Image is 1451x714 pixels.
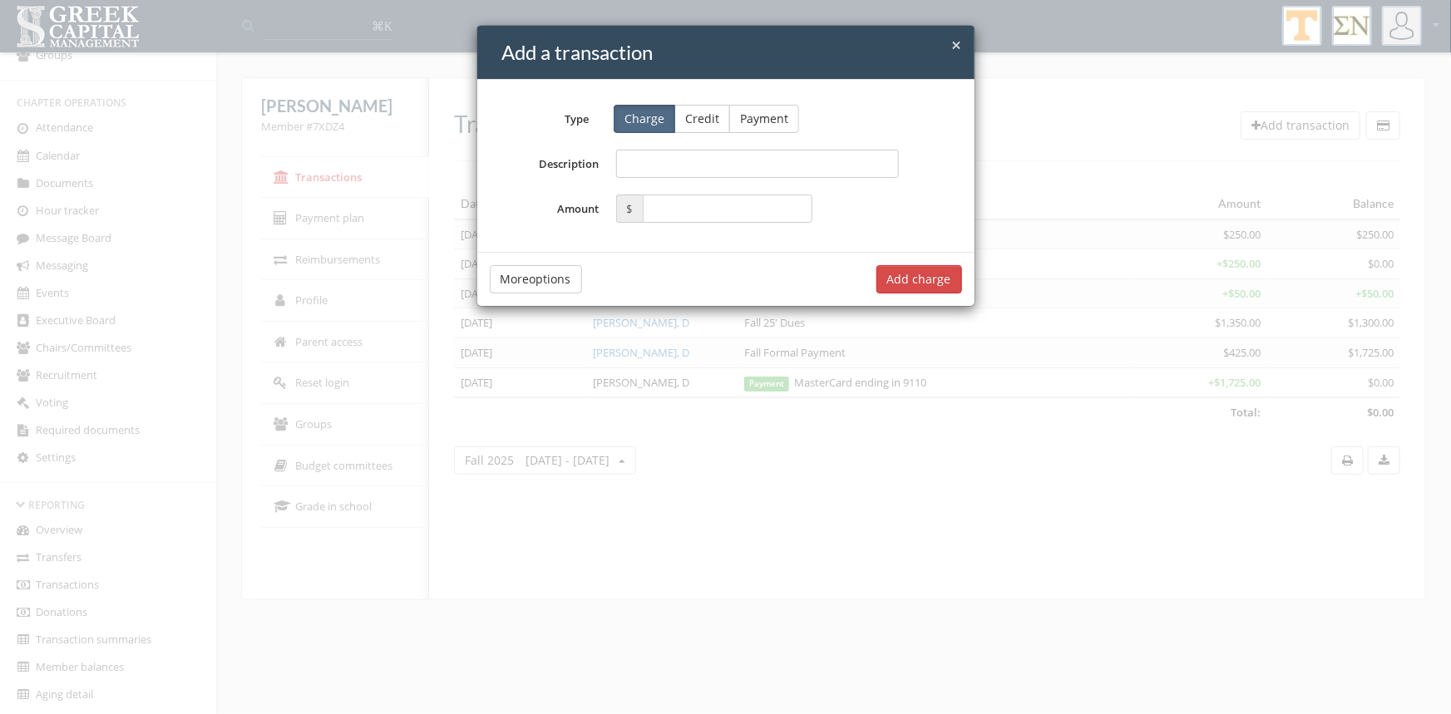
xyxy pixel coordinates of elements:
[876,265,962,293] button: Add charge
[490,195,608,223] label: Amount
[952,33,962,57] span: ×
[616,195,643,223] span: $
[614,105,675,133] button: Charge
[477,106,602,127] label: Type
[490,150,608,178] label: Description
[502,38,962,66] h4: Add a transaction
[729,105,799,133] button: Payment
[490,265,582,293] button: Moreoptions
[674,105,730,133] button: Credit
